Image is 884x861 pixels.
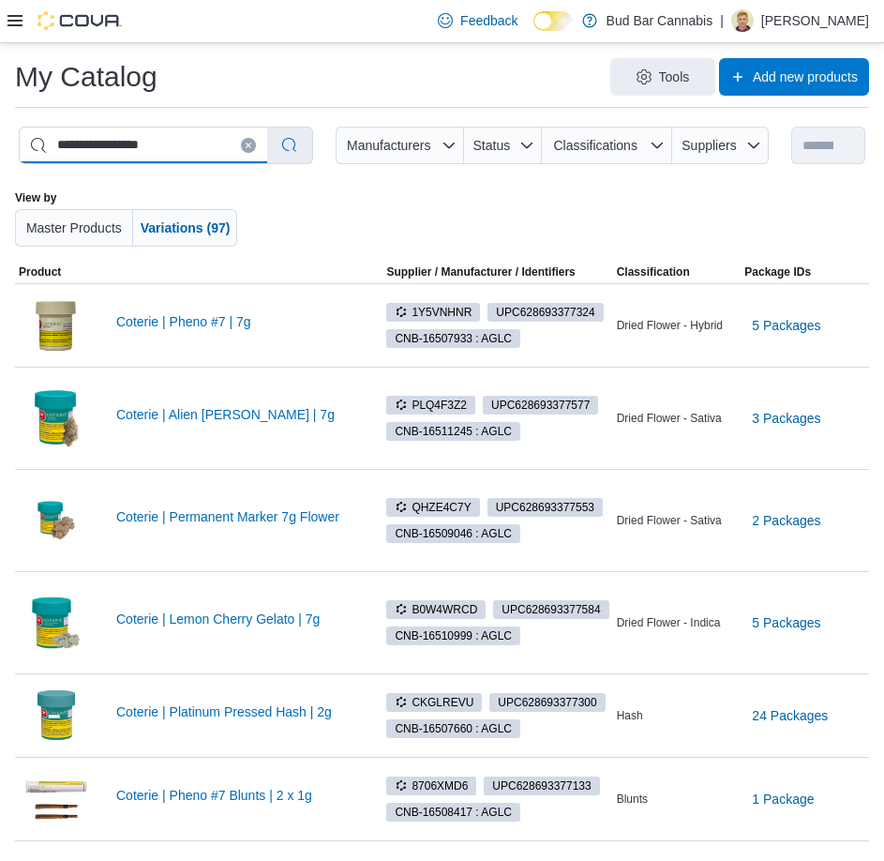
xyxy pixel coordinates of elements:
button: Classifications [542,127,672,164]
span: UPC628693377133 [484,777,599,795]
span: CNB-16507933 : AGLC [386,329,520,348]
span: PLQ4F3Z2 [386,396,475,415]
h1: My Catalog [15,58,157,96]
span: CNB-16508417 : AGLC [395,804,512,821]
button: Add new products [719,58,869,96]
span: B0W4WRCD [395,601,477,618]
span: UPC 628693377133 [492,778,591,794]
span: B0W4WRCD [386,600,486,619]
button: 2 Packages [744,502,828,539]
span: Variations (97) [141,220,231,235]
span: CNB-16510999 : AGLC [395,627,512,644]
span: 1 Package [752,790,814,808]
span: CNB-16507933 : AGLC [395,330,512,347]
a: Feedback [430,2,525,39]
span: UPC 628693377300 [498,694,596,711]
span: Manufacturers [347,138,430,153]
button: Suppliers [672,127,770,164]
span: Product [19,264,61,279]
span: Master Products [26,220,122,235]
div: Dried Flower - Indica [613,612,742,634]
a: Coterie | Alien [PERSON_NAME] | 7g [116,407,352,422]
img: Coterie | Lemon Cherry Gelato | 7g [19,576,94,670]
p: | [720,9,724,32]
button: Tools [610,58,715,96]
span: CNB-16509046 : AGLC [395,525,512,542]
span: Tools [659,68,690,86]
span: QHZE4C7Y [395,499,471,516]
span: CKGLREVU [395,694,473,711]
span: UPC 628693377584 [502,601,600,618]
img: Coterie | Pheno #7 Blunts | 2 x 1g [19,762,94,837]
span: 5 Packages [752,316,820,335]
span: 3 Packages [752,409,820,428]
p: Bud Bar Cannabis [607,9,713,32]
span: CNB-16511245 : AGLC [395,423,512,440]
button: 3 Packages [744,400,828,437]
a: Coterie | Pheno #7 Blunts | 2 x 1g [116,788,352,803]
span: 8706XMD6 [386,777,476,795]
span: CNB-16509046 : AGLC [386,524,520,543]
span: CKGLREVU [386,693,482,712]
button: 5 Packages [744,604,828,642]
span: 2 Packages [752,511,820,530]
button: 1 Package [744,780,821,818]
span: CNB-16507660 : AGLC [386,719,520,738]
span: Package IDs [744,264,811,279]
img: Coterie | Permanent Marker 7g Flower [19,474,94,567]
button: Status [464,127,542,164]
img: Cova [37,11,122,30]
a: Coterie | Lemon Cherry Gelato | 7g [116,612,352,627]
button: Manufacturers [336,127,463,164]
a: Coterie | Permanent Marker 7g Flower [116,509,352,524]
span: 8706XMD6 [395,778,468,794]
button: Variations (97) [133,209,238,247]
button: 24 Packages [744,697,835,734]
span: UPC628693377553 [487,498,603,517]
div: Hash [613,704,742,727]
span: Supplier / Manufacturer / Identifiers [360,264,575,279]
div: Supplier / Manufacturer / Identifiers [386,264,575,279]
p: [PERSON_NAME] [761,9,869,32]
span: Classification [617,264,690,279]
span: UPC628693377324 [487,303,603,322]
div: Blunts [613,788,742,810]
button: Master Products [15,209,133,247]
a: Coterie | Pheno #7 | 7g [116,314,352,329]
span: CNB-16511245 : AGLC [386,422,520,441]
button: 5 Packages [744,307,828,344]
div: Dried Flower - Hybrid [613,314,742,337]
span: CNB-16510999 : AGLC [386,627,520,645]
span: Add new products [753,68,858,86]
span: CNB-16507660 : AGLC [395,720,512,737]
img: Coterie | Alien Mintz | 7g [19,371,94,465]
span: UPC 628693377324 [496,304,594,321]
span: PLQ4F3Z2 [395,397,467,414]
div: Dried Flower - Sativa [613,407,742,430]
span: UPC628693377577 [483,396,598,415]
span: UPC628693377584 [493,600,608,619]
input: Dark Mode [533,11,573,31]
img: Coterie | Platinum Pressed Hash | 2g [19,678,94,753]
div: Robert Johnson [731,9,754,32]
span: 1Y5VNHNR [395,304,472,321]
span: UPC 628693377553 [496,499,594,516]
span: 24 Packages [752,706,828,725]
span: Dark Mode [533,31,534,32]
span: UPC 628693377577 [491,397,590,414]
span: QHZE4C7Y [386,498,479,517]
label: View by [15,190,56,205]
span: Feedback [460,11,517,30]
span: CNB-16508417 : AGLC [386,803,520,822]
a: Coterie | Platinum Pressed Hash | 2g [116,704,352,719]
span: 1Y5VNHNR [386,303,480,322]
span: Classifications [553,138,637,153]
button: Clear input [241,138,256,153]
div: Dried Flower - Sativa [613,509,742,532]
span: Status [473,138,511,153]
img: Coterie | Pheno #7 | 7g [19,288,94,363]
span: Suppliers [682,138,736,153]
span: UPC628693377300 [489,693,605,712]
span: 5 Packages [752,613,820,632]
